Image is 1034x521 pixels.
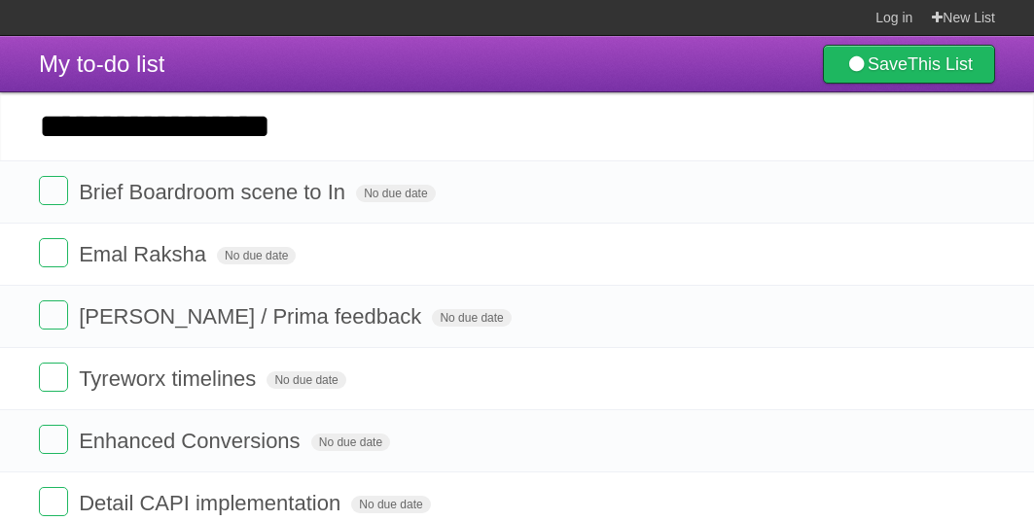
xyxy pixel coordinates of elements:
[79,304,426,329] span: [PERSON_NAME] / Prima feedback
[79,366,261,391] span: Tyreworx timelines
[217,247,296,264] span: No due date
[39,363,68,392] label: Done
[39,51,164,77] span: My to-do list
[79,242,211,266] span: Emal Raksha
[432,309,511,327] span: No due date
[351,496,430,513] span: No due date
[39,300,68,330] label: Done
[39,487,68,516] label: Done
[79,491,345,515] span: Detail CAPI implementation
[79,429,304,453] span: Enhanced Conversions
[823,45,995,84] a: SaveThis List
[356,185,435,202] span: No due date
[39,425,68,454] label: Done
[311,434,390,451] span: No due date
[267,371,345,389] span: No due date
[908,54,973,74] b: This List
[39,238,68,267] label: Done
[79,180,350,204] span: Brief Boardroom scene to In
[39,176,68,205] label: Done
